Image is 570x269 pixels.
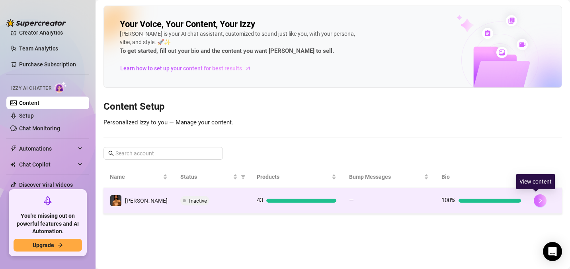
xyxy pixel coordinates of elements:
span: thunderbolt [10,145,17,152]
a: Learn how to set up your content for best results [120,62,257,75]
span: right [537,198,543,203]
img: logo-BBDzfeDw.svg [6,19,66,27]
img: Chat Copilot [10,162,16,167]
th: Bump Messages [343,166,435,188]
button: Upgradearrow-right [14,239,82,252]
span: Products [257,172,330,181]
span: Status [180,172,231,181]
a: Chat Monitoring [19,125,60,132]
span: Izzy AI Chatter [11,85,51,92]
a: Purchase Subscription [19,58,83,71]
a: Content [19,100,39,106]
span: arrow-right [244,64,252,72]
span: rocket [43,196,53,205]
a: Setup [19,112,34,119]
th: Bio [435,166,527,188]
span: Chat Copilot [19,158,76,171]
span: Upgrade [33,242,54,248]
span: Name [110,172,161,181]
span: search [108,151,114,156]
span: Automations [19,142,76,155]
span: Learn how to set up your content for best results [120,64,242,73]
h2: Your Voice, Your Content, Your Izzy [120,19,255,30]
span: Inactive [189,198,207,204]
span: You're missing out on powerful features and AI Automation. [14,212,82,236]
th: Name [103,166,174,188]
h3: Content Setup [103,101,562,113]
img: Annie [110,195,121,206]
span: Bio [441,172,515,181]
button: right [534,194,547,207]
a: Discover Viral Videos [19,182,73,188]
a: Team Analytics [19,45,58,52]
div: [PERSON_NAME] is your AI chat assistant, customized to sound just like you, with your persona, vi... [120,30,359,56]
span: [PERSON_NAME] [125,197,168,204]
span: arrow-right [57,242,63,248]
span: Personalized Izzy to you — Manage your content. [103,119,233,126]
div: View content [516,174,555,189]
span: filter [239,171,247,183]
strong: To get started, fill out your bio and the content you want [PERSON_NAME] to sell. [120,47,334,54]
span: 43 [257,197,263,204]
img: ai-chatter-content-library-cLFOSyPT.png [438,6,562,87]
span: Bump Messages [349,172,422,181]
span: 100% [441,197,455,204]
div: Open Intercom Messenger [543,242,562,261]
th: Products [250,166,343,188]
span: — [349,197,354,204]
a: Creator Analytics [19,26,83,39]
input: Search account [115,149,212,158]
img: AI Chatter [55,81,67,93]
th: Status [174,166,250,188]
span: filter [241,174,246,179]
